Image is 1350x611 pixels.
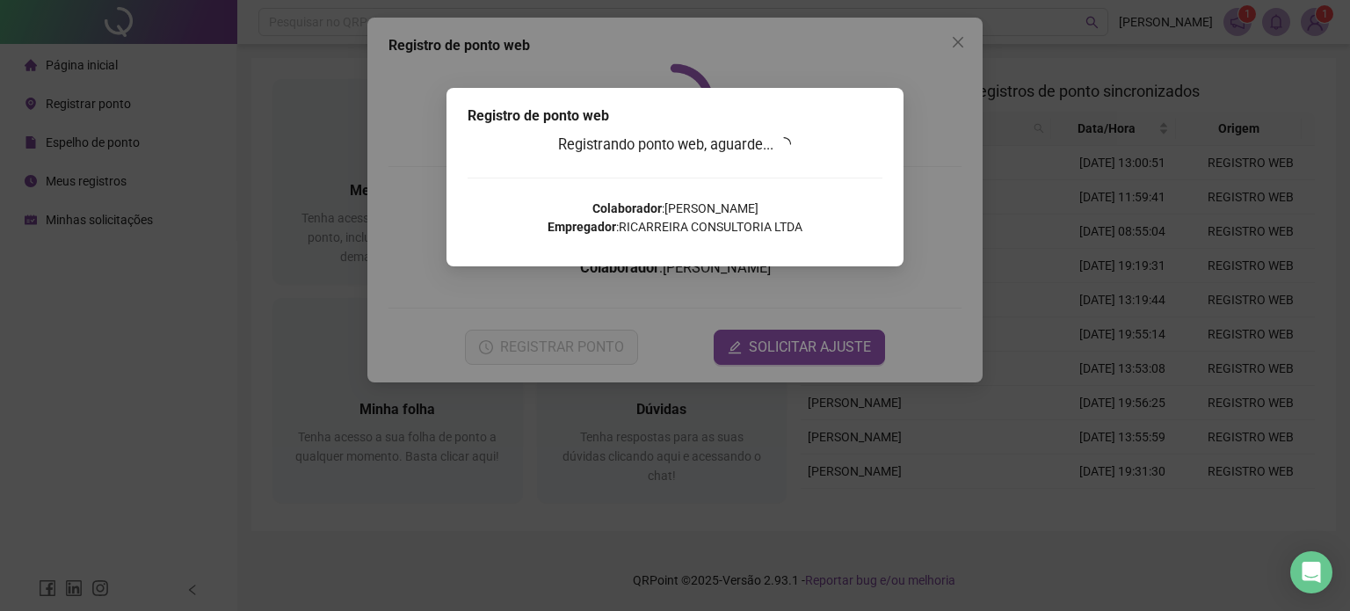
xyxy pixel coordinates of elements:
[468,134,882,156] h3: Registrando ponto web, aguarde...
[468,105,882,127] div: Registro de ponto web
[548,220,616,234] strong: Empregador
[777,137,791,151] span: loading
[1290,551,1332,593] div: Open Intercom Messenger
[592,201,662,215] strong: Colaborador
[468,200,882,236] p: : [PERSON_NAME] : RICARREIRA CONSULTORIA LTDA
